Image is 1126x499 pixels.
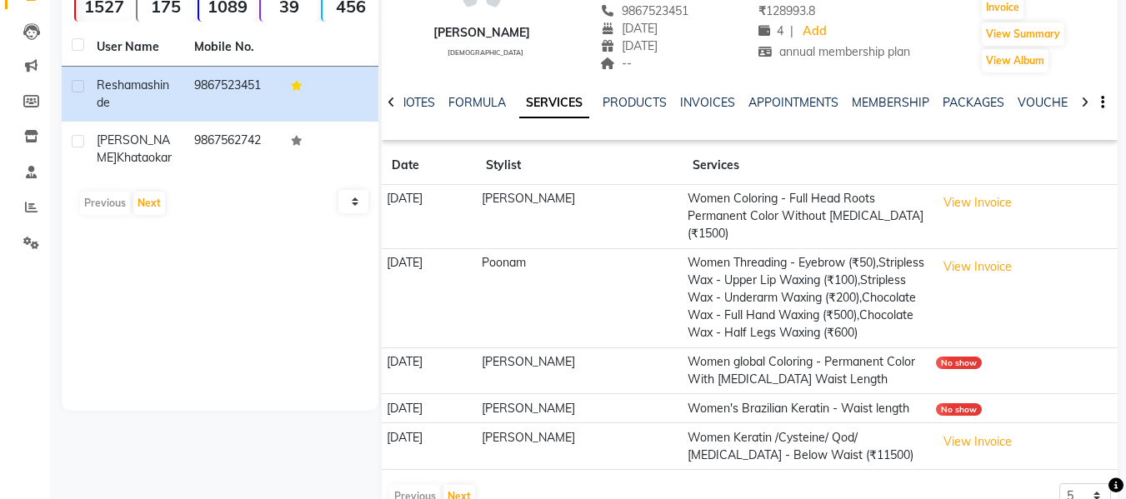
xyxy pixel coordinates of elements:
[683,347,931,394] td: Women global Coloring - Permanent Color With [MEDICAL_DATA] Waist Length
[600,56,632,71] span: --
[600,3,688,18] span: 9867523451
[519,88,589,118] a: SERVICES
[448,48,523,57] span: [DEMOGRAPHIC_DATA]
[852,95,929,110] a: MEMBERSHIP
[936,190,1019,216] button: View Invoice
[382,423,476,470] td: [DATE]
[683,423,931,470] td: Women Keratin /Cysteine/ Qod/ [MEDICAL_DATA] - Below Waist (₹11500)
[758,44,911,59] span: annual membership plan
[758,3,815,18] span: 128993.8
[936,429,1019,455] button: View Invoice
[600,38,658,53] span: [DATE]
[748,95,838,110] a: APPOINTMENTS
[683,394,931,423] td: Women's Brazilian Keratin - Waist length
[476,347,683,394] td: [PERSON_NAME]
[476,423,683,470] td: [PERSON_NAME]
[398,95,435,110] a: NOTES
[936,403,982,416] div: No show
[683,185,931,249] td: Women Coloring - Full Head Roots Permanent Color Without [MEDICAL_DATA] (₹1500)
[433,24,530,42] div: [PERSON_NAME]
[758,3,766,18] span: ₹
[382,394,476,423] td: [DATE]
[476,394,683,423] td: [PERSON_NAME]
[184,67,282,122] td: 9867523451
[382,185,476,249] td: [DATE]
[382,147,476,185] th: Date
[382,248,476,347] td: [DATE]
[133,192,165,215] button: Next
[87,28,184,67] th: User Name
[936,357,982,369] div: No show
[603,95,667,110] a: PRODUCTS
[800,20,829,43] a: Add
[117,150,172,165] span: khataokar
[982,49,1048,72] button: View Album
[97,77,148,92] span: reshama
[184,28,282,67] th: Mobile No.
[1018,95,1083,110] a: VOUCHERS
[184,122,282,177] td: 9867562742
[382,347,476,394] td: [DATE]
[758,23,783,38] span: 4
[982,22,1064,46] button: View Summary
[448,95,506,110] a: FORMULA
[683,147,931,185] th: Services
[943,95,1004,110] a: PACKAGES
[936,254,1019,280] button: View Invoice
[600,21,658,36] span: [DATE]
[476,185,683,249] td: [PERSON_NAME]
[683,248,931,347] td: Women Threading - Eyebrow (₹50),Stripless Wax - Upper Lip Waxing (₹100),Stripless Wax - Underarm ...
[476,147,683,185] th: Stylist
[790,22,793,40] span: |
[680,95,735,110] a: INVOICES
[476,248,683,347] td: Poonam
[97,132,170,165] span: [PERSON_NAME]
